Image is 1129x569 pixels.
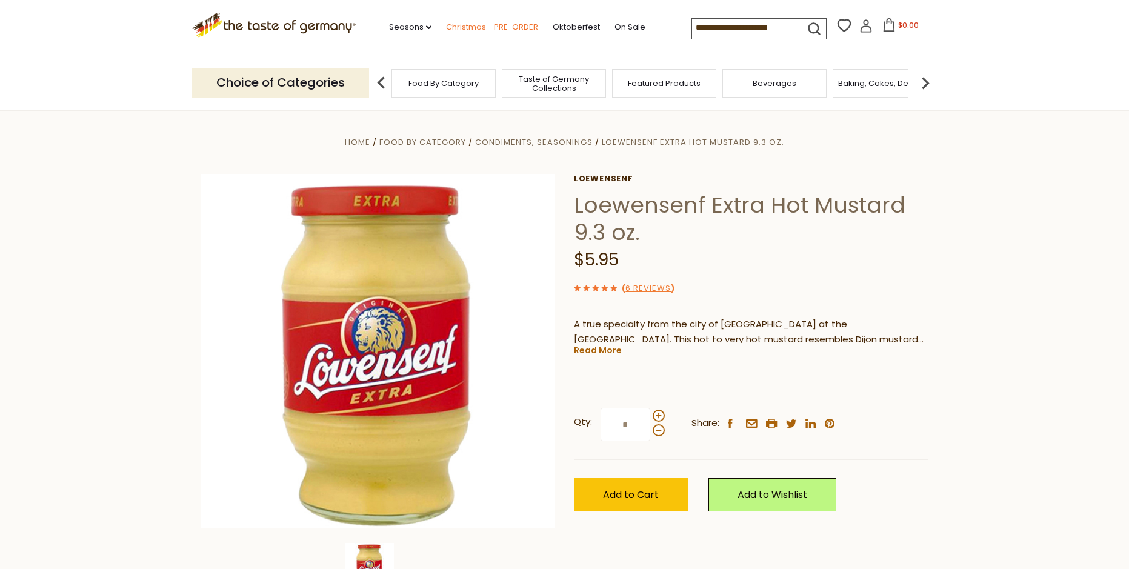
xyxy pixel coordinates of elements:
[574,248,619,271] span: $5.95
[192,68,369,98] p: Choice of Categories
[574,317,928,347] p: A true specialty from the city of [GEOGRAPHIC_DATA] at the [GEOGRAPHIC_DATA]. This hot to very ho...
[446,21,538,34] a: Christmas - PRE-ORDER
[628,79,701,88] a: Featured Products
[201,174,556,528] img: Lowensenf Extra Hot Mustard
[691,416,719,431] span: Share:
[574,344,622,356] a: Read More
[553,21,600,34] a: Oktoberfest
[622,282,674,294] span: ( )
[574,191,928,246] h1: Loewensenf Extra Hot Mustard 9.3 oz.
[708,478,836,511] a: Add to Wishlist
[379,136,466,148] a: Food By Category
[475,136,593,148] a: Condiments, Seasonings
[369,71,393,95] img: previous arrow
[838,79,932,88] a: Baking, Cakes, Desserts
[614,21,645,34] a: On Sale
[574,478,688,511] button: Add to Cart
[574,414,592,430] strong: Qty:
[408,79,479,88] a: Food By Category
[875,18,927,36] button: $0.00
[389,21,431,34] a: Seasons
[601,408,650,441] input: Qty:
[345,136,370,148] a: Home
[603,488,659,502] span: Add to Cart
[602,136,784,148] a: Loewensenf Extra Hot Mustard 9.3 oz.
[625,282,671,295] a: 6 Reviews
[898,20,919,30] span: $0.00
[753,79,796,88] a: Beverages
[574,174,928,184] a: Loewensenf
[913,71,938,95] img: next arrow
[505,75,602,93] a: Taste of Germany Collections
